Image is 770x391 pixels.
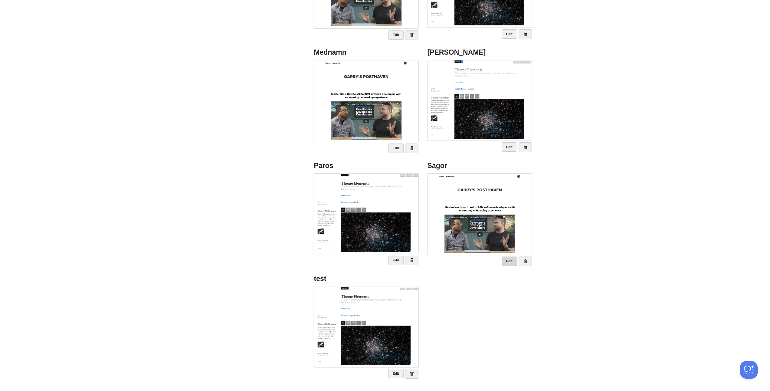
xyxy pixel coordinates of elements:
[314,49,418,56] h4: Mednamn
[388,369,404,378] a: Edit
[428,174,532,253] img: Screenshot
[388,144,404,153] a: Edit
[428,60,532,139] img: Screenshot
[428,162,532,170] h4: Sagor
[314,275,418,283] h4: test
[502,29,517,39] a: Edit
[314,174,418,252] img: Screenshot
[502,142,517,152] a: Edit
[428,49,532,56] h4: [PERSON_NAME]
[502,257,517,266] a: Edit
[740,361,758,379] iframe: Help Scout Beacon - Open
[388,30,404,40] a: Edit
[314,60,418,140] img: Screenshot
[314,287,418,365] img: Screenshot
[314,162,418,170] h4: Paros
[388,256,404,265] a: Edit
